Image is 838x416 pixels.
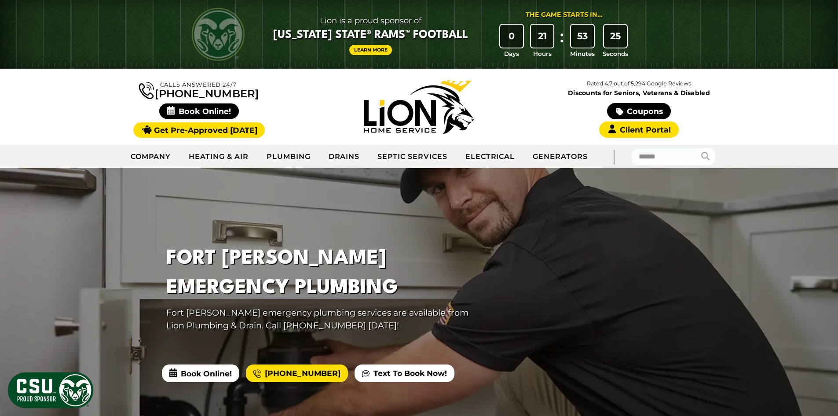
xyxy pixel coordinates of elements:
div: | [596,145,632,168]
a: Drains [320,146,369,168]
a: Septic Services [369,146,456,168]
a: [PHONE_NUMBER] [246,364,348,382]
div: : [557,25,566,59]
span: [US_STATE] State® Rams™ Football [273,28,468,43]
span: Seconds [603,49,628,58]
span: Book Online! [159,103,239,119]
a: Company [122,146,180,168]
span: Discounts for Seniors, Veterans & Disabled [531,90,747,96]
div: 21 [531,25,554,48]
h1: Fort [PERSON_NAME] Emergency Plumbing [166,244,487,303]
p: Rated 4.7 out of 5,294 Google Reviews [529,79,749,88]
span: Hours [533,49,552,58]
a: Text To Book Now! [355,364,454,382]
span: Lion is a proud sponsor of [273,14,468,28]
a: Coupons [607,103,670,119]
a: Get Pre-Approved [DATE] [133,122,265,138]
a: Heating & Air [180,146,257,168]
a: Electrical [457,146,524,168]
img: CSU Rams logo [192,8,245,61]
span: Days [504,49,519,58]
a: Learn More [349,45,392,55]
div: 25 [604,25,627,48]
span: Book Online! [162,364,239,382]
div: 0 [500,25,523,48]
img: Lion Home Service [364,80,474,134]
a: [PHONE_NUMBER] [139,80,259,99]
p: Fort [PERSON_NAME] emergency plumbing services are available from Lion Plumbing & Drain. Call [PH... [166,306,487,332]
div: 53 [571,25,594,48]
a: Client Portal [599,121,678,138]
div: The Game Starts in... [526,10,603,20]
a: Plumbing [258,146,320,168]
a: Generators [524,146,596,168]
span: Minutes [570,49,595,58]
img: CSU Sponsor Badge [7,371,95,409]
